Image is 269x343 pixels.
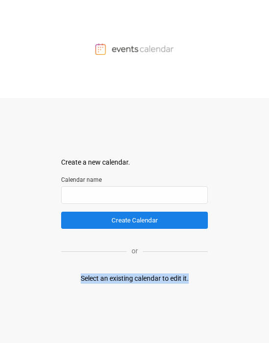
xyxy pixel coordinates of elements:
div: Select an existing calendar to edit it. [81,273,189,284]
label: Calendar name [61,175,208,184]
img: Events Calendar [95,43,174,55]
div: Create a new calendar. [61,157,208,168]
button: Create Calendar [61,212,208,229]
p: or [127,246,143,256]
